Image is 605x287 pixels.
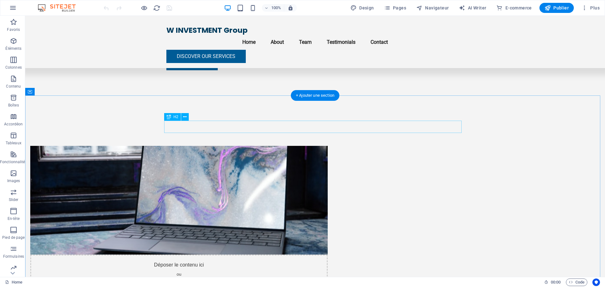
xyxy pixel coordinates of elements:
[459,5,486,11] span: AI Writer
[288,5,293,11] i: Lors du redimensionnement, ajuster automatiquement le niveau de zoom en fonction de l'appareil sé...
[384,5,406,11] span: Pages
[262,4,284,12] button: 100%
[592,278,600,286] button: Usercentrics
[7,27,20,32] p: Favoris
[569,278,585,286] span: Code
[555,280,556,284] span: :
[7,178,20,183] p: Images
[271,4,281,12] h6: 100%
[291,90,339,101] div: + Ajouter une section
[6,141,21,146] p: Tableaux
[153,4,160,12] button: reload
[5,46,21,51] p: Éléments
[579,3,602,13] button: Plus
[551,278,561,286] span: 00 00
[5,278,22,286] a: Cliquez pour annuler la sélection. Double-cliquez pour ouvrir Pages.
[140,4,148,12] button: Cliquez ici pour quitter le mode Aperçu et poursuivre l'édition.
[2,235,25,240] p: Pied de page
[3,254,24,259] p: Formulaires
[8,103,19,108] p: Boîtes
[350,5,374,11] span: Design
[414,3,451,13] button: Navigateur
[4,122,23,127] p: Accordéon
[544,278,561,286] h6: Durée de la session
[36,4,84,12] img: Editor Logo
[416,5,449,11] span: Navigateur
[348,3,377,13] button: Design
[348,3,377,13] div: Design (Ctrl+Alt+Y)
[496,5,532,11] span: E-commerce
[153,4,160,12] i: Actualiser la page
[539,3,574,13] button: Publier
[566,278,587,286] button: Code
[5,239,302,284] div: Déposer le contenu ici
[5,65,22,70] p: Colonnes
[8,216,20,221] p: En-tête
[581,5,600,11] span: Plus
[9,197,19,202] p: Slider
[382,3,409,13] button: Pages
[494,3,534,13] button: E-commerce
[456,3,489,13] button: AI Writer
[544,5,569,11] span: Publier
[6,84,21,89] p: Contenu
[174,115,178,119] span: H2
